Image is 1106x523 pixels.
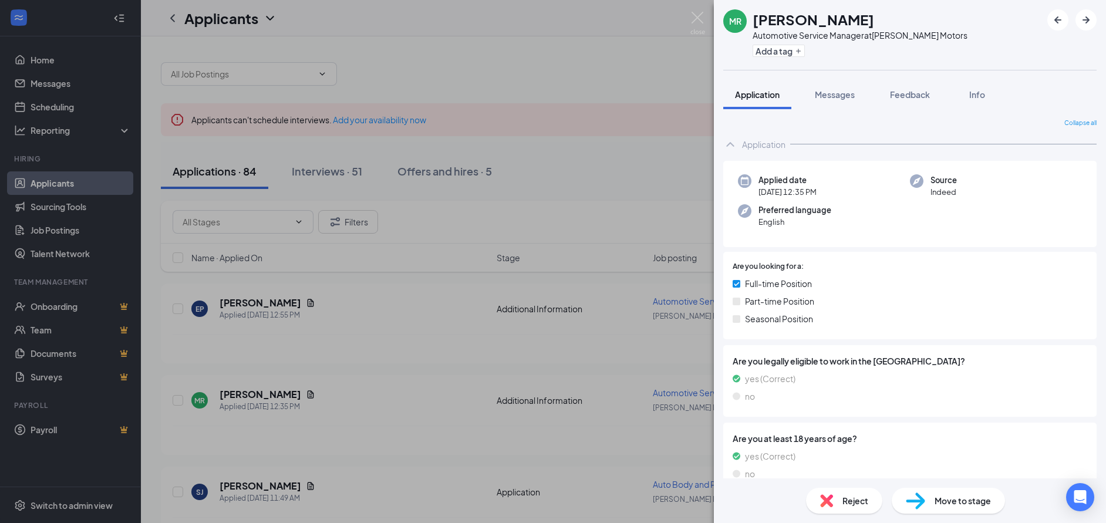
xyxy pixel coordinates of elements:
span: English [758,216,831,228]
span: Preferred language [758,204,831,216]
div: Open Intercom Messenger [1066,483,1094,511]
span: Part-time Position [745,295,814,308]
svg: Plus [795,48,802,55]
span: Application [735,89,780,100]
span: Messages [815,89,855,100]
span: no [745,390,755,403]
span: Applied date [758,174,817,186]
span: Seasonal Position [745,312,813,325]
svg: ArrowLeftNew [1051,13,1065,27]
span: Full-time Position [745,277,812,290]
span: yes (Correct) [745,450,795,463]
span: Indeed [930,186,957,198]
h1: [PERSON_NAME] [753,9,874,29]
span: Info [969,89,985,100]
span: yes (Correct) [745,372,795,385]
span: Source [930,174,957,186]
span: Are you at least 18 years of age? [733,432,1087,445]
div: Automotive Service Manager at [PERSON_NAME] Motors [753,29,967,41]
span: Collapse all [1064,119,1097,128]
span: Are you legally eligible to work in the [GEOGRAPHIC_DATA]? [733,355,1087,367]
span: no [745,467,755,480]
div: Application [742,139,785,150]
svg: ChevronUp [723,137,737,151]
span: Move to stage [935,494,991,507]
button: PlusAdd a tag [753,45,805,57]
div: MR [729,15,741,27]
svg: ArrowRight [1079,13,1093,27]
button: ArrowLeftNew [1047,9,1068,31]
span: [DATE] 12:35 PM [758,186,817,198]
button: ArrowRight [1075,9,1097,31]
span: Feedback [890,89,930,100]
span: Reject [842,494,868,507]
span: Are you looking for a: [733,261,804,272]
